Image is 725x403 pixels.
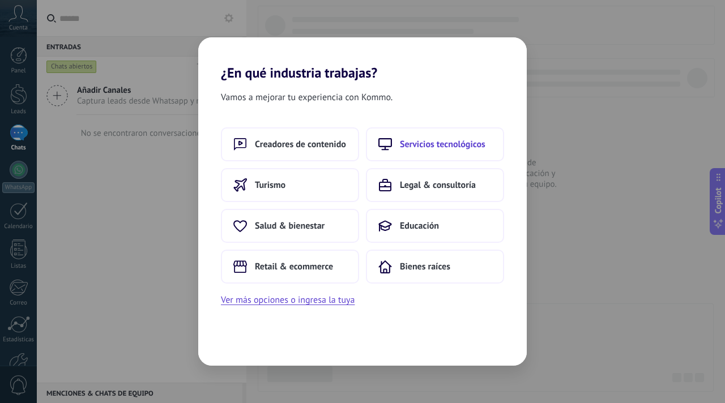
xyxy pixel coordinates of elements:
button: Bienes raíces [366,250,504,284]
button: Servicios tecnológicos [366,127,504,161]
span: Servicios tecnológicos [400,139,485,150]
button: Legal & consultoría [366,168,504,202]
span: Salud & bienestar [255,220,325,231]
span: Bienes raíces [400,261,450,272]
span: Legal & consultoría [400,179,476,191]
button: Salud & bienestar [221,209,359,243]
span: Retail & ecommerce [255,261,333,272]
span: Turismo [255,179,285,191]
span: Vamos a mejorar tu experiencia con Kommo. [221,90,393,105]
button: Ver más opciones o ingresa la tuya [221,293,355,307]
button: Turismo [221,168,359,202]
button: Creadores de contenido [221,127,359,161]
span: Creadores de contenido [255,139,346,150]
span: Educación [400,220,439,231]
button: Educación [366,209,504,243]
h2: ¿En qué industria trabajas? [198,37,527,81]
button: Retail & ecommerce [221,250,359,284]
